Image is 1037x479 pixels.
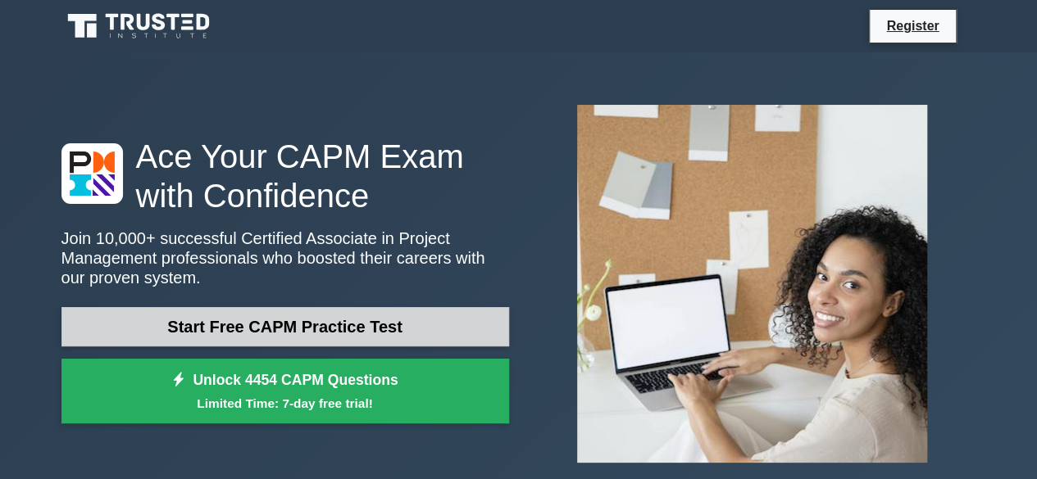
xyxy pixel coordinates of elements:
a: Register [876,16,948,36]
a: Start Free CAPM Practice Test [61,307,509,346]
a: Unlock 4454 CAPM QuestionsLimited Time: 7-day free trial! [61,359,509,424]
small: Limited Time: 7-day free trial! [82,394,489,413]
h1: Ace Your CAPM Exam with Confidence [61,137,509,215]
p: Join 10,000+ successful Certified Associate in Project Management professionals who boosted their... [61,228,509,287]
